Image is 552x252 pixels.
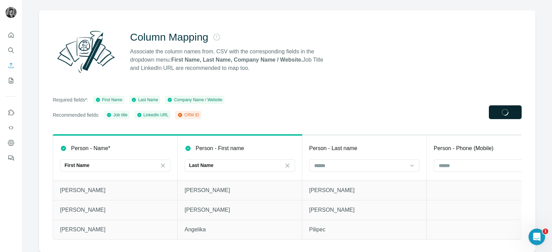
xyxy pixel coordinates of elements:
p: First Name [65,162,89,169]
div: First Name [95,97,122,103]
p: [PERSON_NAME] [185,186,295,195]
p: Recommended fields: [53,112,99,118]
p: [PERSON_NAME] [309,186,420,195]
p: Required fields*: [53,96,88,103]
img: Avatar [6,7,17,18]
p: Angelika [185,225,295,234]
div: CRM ID [177,112,199,118]
p: [PERSON_NAME] [60,225,170,234]
button: Quick start [6,29,17,41]
span: 1 [543,229,548,234]
p: [PERSON_NAME] [185,206,295,214]
button: My lists [6,74,17,87]
button: Search [6,44,17,56]
p: [PERSON_NAME] [60,206,170,214]
p: [PERSON_NAME] [60,186,170,195]
iframe: Intercom live chat [529,229,545,245]
strong: First Name, Last Name, Company Name / Website. [171,57,303,63]
p: [PERSON_NAME] [309,206,420,214]
button: Enrich CSV [6,59,17,72]
p: Associate the column names from. CSV with the corresponding fields in the dropdown menu: Job Titl... [130,48,329,72]
div: Job title [106,112,127,118]
button: Use Surfe API [6,122,17,134]
button: Dashboard [6,137,17,149]
div: Company Name / Website [167,97,222,103]
p: Person - Last name [309,144,357,153]
div: Last Name [131,97,158,103]
p: Last Name [189,162,214,169]
div: LinkedIn URL [137,112,169,118]
p: Person - Name* [71,144,110,153]
button: Feedback [6,152,17,164]
p: Pilipec [309,225,420,234]
p: Person - Phone (Mobile) [434,144,493,153]
p: Person - First name [196,144,244,153]
img: Surfe Illustration - Column Mapping [53,27,119,76]
h2: Column Mapping [130,31,208,43]
button: Use Surfe on LinkedIn [6,106,17,119]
